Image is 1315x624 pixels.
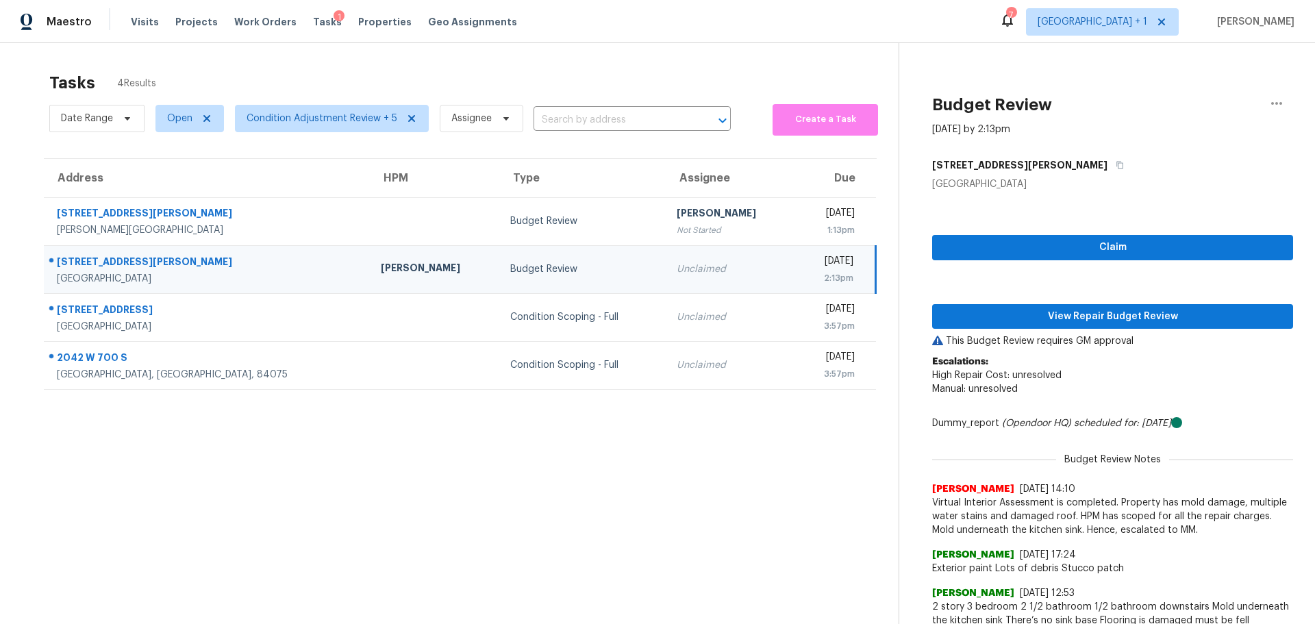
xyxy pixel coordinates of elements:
[1020,550,1076,560] span: [DATE] 17:24
[806,271,853,285] div: 2:13pm
[57,303,359,320] div: [STREET_ADDRESS]
[381,261,488,278] div: [PERSON_NAME]
[57,320,359,334] div: [GEOGRAPHIC_DATA]
[1107,153,1126,177] button: Copy Address
[677,358,784,372] div: Unclaimed
[932,357,988,366] b: Escalations:
[932,158,1107,172] h5: [STREET_ADDRESS][PERSON_NAME]
[131,15,159,29] span: Visits
[932,416,1293,430] div: Dummy_report
[806,223,855,237] div: 1:13pm
[57,206,359,223] div: [STREET_ADDRESS][PERSON_NAME]
[806,350,855,367] div: [DATE]
[428,15,517,29] span: Geo Assignments
[932,334,1293,348] p: This Budget Review requires GM approval
[932,123,1010,136] div: [DATE] by 2:13pm
[932,177,1293,191] div: [GEOGRAPHIC_DATA]
[1006,8,1016,22] div: 7
[932,482,1014,496] span: [PERSON_NAME]
[773,104,878,136] button: Create a Task
[677,206,784,223] div: [PERSON_NAME]
[932,371,1062,380] span: High Repair Cost: unresolved
[57,255,359,272] div: [STREET_ADDRESS][PERSON_NAME]
[677,310,784,324] div: Unclaimed
[334,10,345,24] div: 1
[534,110,692,131] input: Search by address
[47,15,92,29] span: Maestro
[510,262,655,276] div: Budget Review
[1038,15,1147,29] span: [GEOGRAPHIC_DATA] + 1
[1002,419,1071,428] i: (Opendoor HQ)
[943,239,1282,256] span: Claim
[677,262,784,276] div: Unclaimed
[943,308,1282,325] span: View Repair Budget Review
[932,98,1052,112] h2: Budget Review
[932,586,1014,600] span: [PERSON_NAME]
[806,302,855,319] div: [DATE]
[117,77,156,90] span: 4 Results
[510,214,655,228] div: Budget Review
[1212,15,1294,29] span: [PERSON_NAME]
[499,159,666,197] th: Type
[57,272,359,286] div: [GEOGRAPHIC_DATA]
[779,112,871,127] span: Create a Task
[806,206,855,223] div: [DATE]
[713,111,732,130] button: Open
[1020,484,1075,494] span: [DATE] 14:10
[932,562,1293,575] span: Exterior paint Lots of debris Stucco patch
[370,159,499,197] th: HPM
[932,496,1293,537] span: Virtual Interior Assessment is completed. Property has mold damage, multiple water stains and dam...
[234,15,297,29] span: Work Orders
[806,319,855,333] div: 3:57pm
[510,310,655,324] div: Condition Scoping - Full
[358,15,412,29] span: Properties
[795,159,876,197] th: Due
[1074,419,1171,428] i: scheduled for: [DATE]
[932,235,1293,260] button: Claim
[510,358,655,372] div: Condition Scoping - Full
[167,112,192,125] span: Open
[806,367,855,381] div: 3:57pm
[247,112,397,125] span: Condition Adjustment Review + 5
[57,351,359,368] div: 2042 W 700 S
[806,254,853,271] div: [DATE]
[677,223,784,237] div: Not Started
[313,17,342,27] span: Tasks
[666,159,795,197] th: Assignee
[57,368,359,382] div: [GEOGRAPHIC_DATA], [GEOGRAPHIC_DATA], 84075
[44,159,370,197] th: Address
[49,76,95,90] h2: Tasks
[1020,588,1075,598] span: [DATE] 12:53
[932,384,1018,394] span: Manual: unresolved
[57,223,359,237] div: [PERSON_NAME][GEOGRAPHIC_DATA]
[1056,453,1169,466] span: Budget Review Notes
[932,548,1014,562] span: [PERSON_NAME]
[61,112,113,125] span: Date Range
[932,304,1293,329] button: View Repair Budget Review
[451,112,492,125] span: Assignee
[175,15,218,29] span: Projects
